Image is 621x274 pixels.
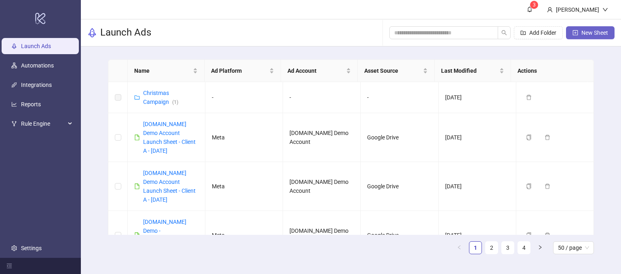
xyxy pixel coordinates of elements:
sup: 3 [530,1,538,9]
span: Asset Source [364,66,421,75]
button: New Sheet [566,26,615,39]
li: 2 [485,241,498,254]
td: - [283,82,361,113]
span: copy [526,183,532,189]
span: Rule Engine [21,116,65,132]
div: [PERSON_NAME] [553,5,602,14]
td: Google Drive [361,211,438,260]
th: Asset Source [358,60,435,82]
li: 4 [517,241,530,254]
span: copy [526,135,532,140]
span: file [134,135,140,140]
span: folder-add [520,30,526,36]
a: Automations [21,63,54,69]
span: user [547,7,553,13]
button: Add Folder [514,26,563,39]
span: left [457,245,462,250]
td: Google Drive [361,113,438,162]
span: delete [545,232,550,238]
span: Name [134,66,191,75]
span: bell [527,6,532,12]
h3: Launch Ads [100,26,151,39]
th: Actions [511,60,588,82]
span: Ad Platform [211,66,268,75]
li: Next Page [534,241,547,254]
span: Ad Account [287,66,344,75]
a: Launch Ads [21,43,51,50]
a: [DOMAIN_NAME] Demo Account Launch Sheet - Client A - [DATE] [143,121,196,154]
a: Reports [21,101,41,108]
a: 4 [518,242,530,254]
span: search [501,30,507,36]
td: [DATE] [439,82,516,113]
td: [DOMAIN_NAME] Demo Account [283,113,361,162]
a: 3 [502,242,514,254]
span: Add Folder [529,30,556,36]
td: [DATE] [439,162,516,211]
span: delete [545,183,550,189]
th: Ad Account [281,60,358,82]
td: Meta [205,113,283,162]
li: 1 [469,241,482,254]
span: delete [526,95,532,100]
span: 50 / page [558,242,589,254]
td: [DATE] [439,211,516,260]
a: [DOMAIN_NAME] Demo - [PERSON_NAME] Group [143,219,186,252]
th: Name [128,60,205,82]
span: New Sheet [581,30,608,36]
span: Last Modified [441,66,498,75]
a: 1 [469,242,482,254]
span: menu-fold [6,263,12,269]
td: Meta [205,162,283,211]
button: right [534,241,547,254]
li: 3 [501,241,514,254]
span: right [538,245,543,250]
span: 3 [533,2,536,8]
th: Last Modified [435,60,511,82]
span: folder [134,95,140,100]
td: - [205,82,283,113]
button: left [453,241,466,254]
div: Page Size [553,241,594,254]
span: rocket [87,28,97,38]
td: [DOMAIN_NAME] Demo Account [283,162,361,211]
span: down [602,7,608,13]
span: copy [526,232,532,238]
span: plus-square [572,30,578,36]
th: Ad Platform [205,60,281,82]
a: [DOMAIN_NAME] Demo Account Launch Sheet - Client A - [DATE] [143,170,196,203]
a: 2 [486,242,498,254]
td: [DATE] [439,113,516,162]
span: file [134,183,140,189]
a: Settings [21,245,42,251]
a: Christmas Campaign(1) [143,90,178,105]
td: [DOMAIN_NAME] Demo Account [283,211,361,260]
td: - [361,82,438,113]
span: file [134,232,140,238]
td: Meta [205,211,283,260]
li: Previous Page [453,241,466,254]
span: fork [11,121,17,127]
span: ( 1 ) [172,99,178,105]
a: Integrations [21,82,52,89]
td: Google Drive [361,162,438,211]
span: delete [545,135,550,140]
